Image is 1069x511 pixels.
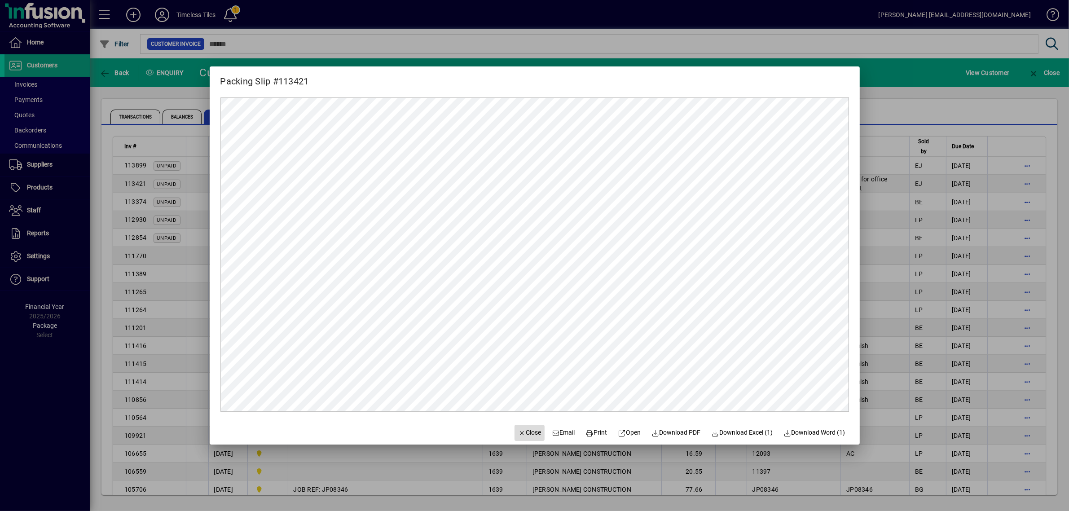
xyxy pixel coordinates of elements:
[708,425,777,441] button: Download Excel (1)
[783,428,845,437] span: Download Word (1)
[548,425,579,441] button: Email
[582,425,611,441] button: Print
[712,428,773,437] span: Download Excel (1)
[518,428,541,437] span: Close
[615,425,645,441] a: Open
[618,428,641,437] span: Open
[586,428,607,437] span: Print
[210,66,320,88] h2: Packing Slip #113421
[552,428,575,437] span: Email
[515,425,545,441] button: Close
[780,425,849,441] button: Download Word (1)
[651,428,701,437] span: Download PDF
[648,425,704,441] a: Download PDF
